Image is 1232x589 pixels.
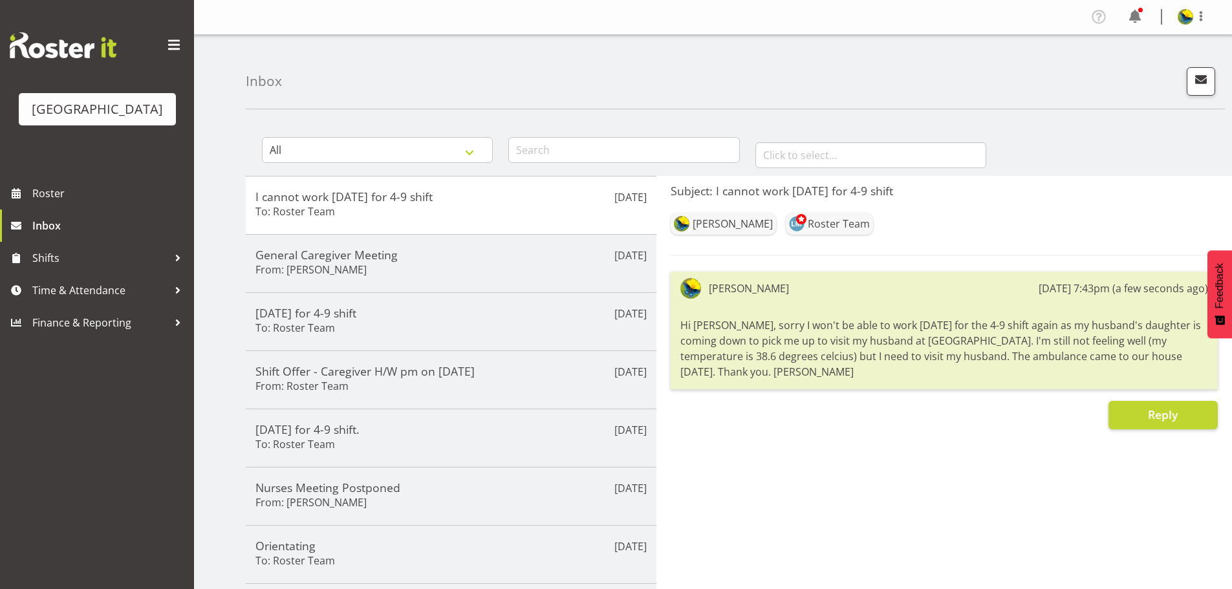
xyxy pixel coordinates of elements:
span: Finance & Reporting [32,313,168,332]
h5: Subject: I cannot work [DATE] for 4-9 shift [671,184,1218,198]
img: gemma-hall22491374b5f274993ff8414464fec47f.png [674,216,689,231]
h5: Orientating [255,539,647,553]
div: Roster Team [808,216,870,231]
p: [DATE] [614,539,647,554]
h6: To: Roster Team [255,438,335,451]
span: Inbox [32,216,188,235]
img: gemma-hall22491374b5f274993ff8414464fec47f.png [680,278,701,299]
div: [GEOGRAPHIC_DATA] [32,100,163,119]
h5: [DATE] for 4-9 shift. [255,422,647,436]
button: Reply [1108,401,1218,429]
h6: From: [PERSON_NAME] [255,496,367,509]
h5: General Caregiver Meeting [255,248,647,262]
img: lesley-mckenzie127.jpg [789,216,805,231]
p: [DATE] [614,248,647,263]
input: Search [508,137,739,163]
span: Roster [32,184,188,203]
h6: To: Roster Team [255,554,335,567]
p: [DATE] [614,364,647,380]
p: [DATE] [614,189,647,205]
span: Reply [1148,407,1178,422]
input: Click to select... [755,142,986,168]
div: [PERSON_NAME] [693,216,773,231]
h5: [DATE] for 4-9 shift [255,306,647,320]
button: Feedback - Show survey [1207,250,1232,338]
span: Shifts [32,248,168,268]
p: [DATE] [614,306,647,321]
h6: From: [PERSON_NAME] [255,263,367,276]
h5: I cannot work [DATE] for 4-9 shift [255,189,647,204]
span: Feedback [1214,263,1226,308]
div: [PERSON_NAME] [709,281,789,296]
p: [DATE] [614,422,647,438]
div: [DATE] 7:43pm (a few seconds ago) [1039,281,1208,296]
span: Time & Attendance [32,281,168,300]
h5: Nurses Meeting Postponed [255,480,647,495]
h4: Inbox [246,74,282,89]
h5: Shift Offer - Caregiver H/W pm on [DATE] [255,364,647,378]
h6: To: Roster Team [255,321,335,334]
img: Rosterit website logo [10,32,116,58]
h6: To: Roster Team [255,205,335,218]
h6: From: Roster Team [255,380,349,392]
img: gemma-hall22491374b5f274993ff8414464fec47f.png [1178,9,1193,25]
p: [DATE] [614,480,647,496]
div: Hi [PERSON_NAME], sorry I won't be able to work [DATE] for the 4-9 shift again as my husband's da... [680,314,1208,383]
